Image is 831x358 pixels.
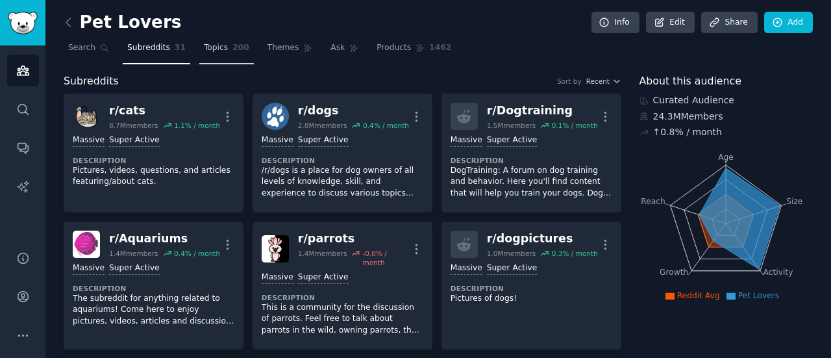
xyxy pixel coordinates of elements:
div: Massive [451,262,482,275]
div: r/ dogs [298,103,409,119]
div: 1.5M members [487,121,536,130]
img: Aquariums [73,231,100,258]
div: Massive [262,272,293,284]
span: Subreddits [127,42,170,54]
div: 24.3M Members [639,110,813,123]
div: Massive [73,134,105,147]
tspan: Growth [660,268,688,277]
tspan: Activity [763,268,793,277]
img: cats [73,103,100,130]
a: r/Dogtraining1.5Mmembers0.1% / monthMassiveSuper ActiveDescriptionDogTraining: A forum on dog tra... [441,94,621,212]
a: Ask [326,38,363,64]
img: parrots [262,235,289,262]
p: Pictures, videos, questions, and articles featuring/about cats. [73,165,234,188]
div: Curated Audience [639,94,813,107]
p: DogTraining: A forum on dog training and behavior. Here you'll find content that will help you tr... [451,165,612,199]
div: Sort by [557,77,582,86]
h2: Pet Lovers [64,12,181,33]
tspan: Age [718,153,734,162]
a: parrotsr/parrots1.4Mmembers-0.0% / monthMassiveSuper ActiveDescriptionThis is a community for the... [253,222,432,350]
button: Recent [586,77,621,86]
div: Super Active [109,262,160,275]
div: Super Active [487,262,538,275]
tspan: Size [786,196,802,205]
dt: Description [262,293,423,302]
span: Topics [204,42,228,54]
div: 0.4 % / month [174,249,220,258]
div: r/ Dogtraining [487,103,598,119]
a: Topics200 [199,38,254,64]
a: Products1462 [372,38,456,64]
div: Super Active [487,134,538,147]
a: catsr/cats8.7Mmembers1.1% / monthMassiveSuper ActiveDescriptionPictures, videos, questions, and a... [64,94,243,212]
div: 0.4 % / month [363,121,409,130]
span: Recent [586,77,610,86]
p: This is a community for the discussion of parrots. Feel free to talk about parrots in the wild, o... [262,302,423,337]
dt: Description [73,156,234,165]
span: Pet Lovers [738,291,780,300]
span: Ask [330,42,345,54]
div: Massive [262,134,293,147]
a: Themes [263,38,317,64]
dt: Description [73,284,234,293]
a: dogsr/dogs2.8Mmembers0.4% / monthMassiveSuper ActiveDescription/r/dogs is a place for dog owners ... [253,94,432,212]
a: r/dogpictures1.0Mmembers0.3% / monthMassiveSuper ActiveDescriptionPictures of dogs! [441,222,621,350]
tspan: Reach [641,196,665,205]
div: -0.0 % / month [362,249,409,267]
a: Subreddits31 [123,38,190,64]
div: r/ Aquariums [109,231,220,247]
a: Edit [646,12,695,34]
div: r/ parrots [298,231,410,247]
div: 2.8M members [298,121,347,130]
div: 1.4M members [109,249,158,258]
dt: Description [262,156,423,165]
img: dogs [262,103,289,130]
span: Search [68,42,95,54]
a: Aquariumsr/Aquariums1.4Mmembers0.4% / monthMassiveSuper ActiveDescriptionThe subreddit for anythi... [64,222,243,350]
p: The subreddit for anything related to aquariums! Come here to enjoy pictures, videos, articles an... [73,293,234,327]
div: Super Active [298,134,349,147]
div: Massive [451,134,482,147]
div: 1.0M members [487,249,536,258]
span: About this audience [639,73,741,90]
span: Subreddits [64,73,119,90]
div: Super Active [298,272,349,284]
span: Products [377,42,411,54]
span: 200 [232,42,249,54]
span: 31 [175,42,186,54]
a: Info [591,12,639,34]
div: 8.7M members [109,121,158,130]
div: 0.1 % / month [552,121,598,130]
div: 0.3 % / month [552,249,598,258]
dt: Description [451,284,612,293]
span: 1462 [429,42,451,54]
p: Pictures of dogs! [451,293,612,305]
dt: Description [451,156,612,165]
span: Reddit Avg [677,291,720,300]
div: r/ cats [109,103,220,119]
div: Massive [73,262,105,275]
span: Themes [267,42,299,54]
div: Super Active [109,134,160,147]
div: 1.4M members [298,249,347,267]
div: 1.1 % / month [174,121,220,130]
div: ↑ 0.8 % / month [653,125,722,139]
a: Share [701,12,757,34]
a: Search [64,38,114,64]
a: Add [764,12,813,34]
p: /r/dogs is a place for dog owners of all levels of knowledge, skill, and experience to discuss va... [262,165,423,199]
div: r/ dogpictures [487,231,598,247]
img: GummySearch logo [8,12,38,34]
